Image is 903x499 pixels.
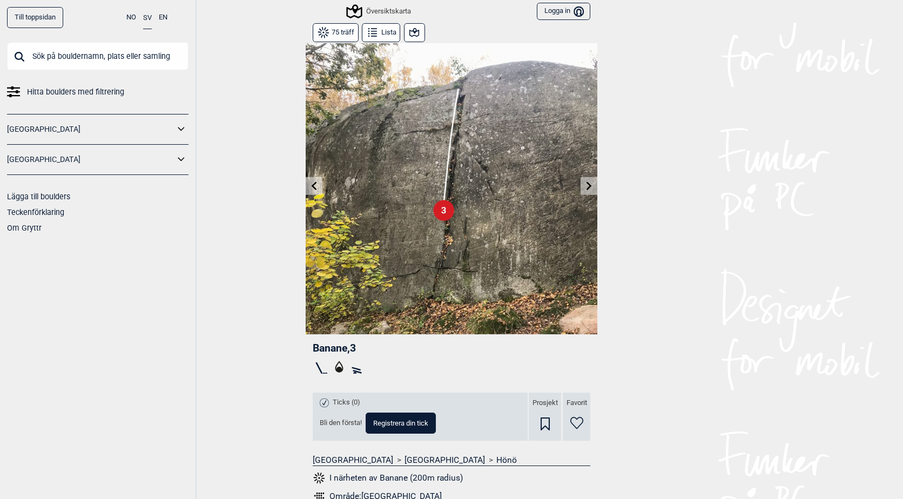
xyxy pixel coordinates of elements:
div: Översiktskarta [348,5,411,18]
button: EN [159,7,167,28]
span: Favorit [567,399,587,408]
input: Sök på bouldernamn, plats eller samling [7,42,188,70]
a: Hitta boulders med filtrering [7,84,188,100]
span: Registrera din tick [373,420,428,427]
button: SV [143,7,152,29]
span: Banane , 3 [313,342,356,354]
button: I närheten av Banane (200m radius) [313,471,463,485]
a: [GEOGRAPHIC_DATA] [405,455,485,466]
span: Hitta boulders med filtrering [27,84,124,100]
span: Bli den första! [320,419,362,428]
a: [GEOGRAPHIC_DATA] [7,122,174,137]
img: Banane 230421 [306,43,597,334]
a: [GEOGRAPHIC_DATA] [7,152,174,167]
a: Teckenförklaring [7,208,64,217]
button: Lista [362,23,400,42]
button: 75 träff [313,23,359,42]
a: [GEOGRAPHIC_DATA] [313,455,393,466]
button: Registrera din tick [366,413,436,434]
a: Hönö [496,455,517,466]
span: Ticks (0) [333,398,360,407]
a: Lägga till boulders [7,192,70,201]
nav: > > [313,455,590,466]
button: NO [126,7,136,28]
a: Om Gryttr [7,224,42,232]
a: Till toppsidan [7,7,63,28]
div: Prosjekt [529,393,561,441]
button: Logga in [537,3,590,21]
